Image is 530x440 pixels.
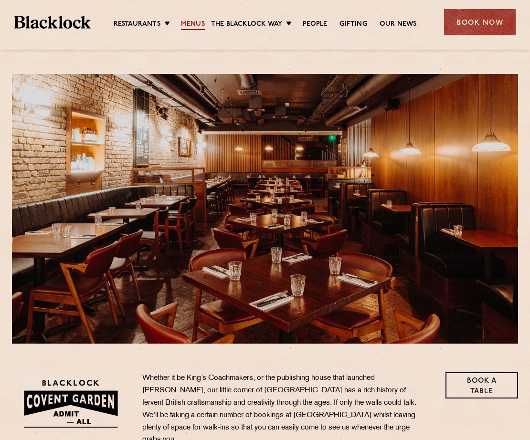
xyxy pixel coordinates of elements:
a: The Blacklock Way [211,20,282,30]
div: Book Now [444,9,516,35]
a: Book a Table [445,372,518,398]
a: Restaurants [114,20,160,30]
img: BLA_1470_CoventGarden_Website_Solid.svg [12,372,128,435]
a: Gifting [339,20,367,30]
a: Our News [380,20,417,30]
a: Menus [181,20,205,30]
a: People [303,20,327,30]
img: BL_Textured_Logo-footer-cropped.svg [14,16,91,29]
